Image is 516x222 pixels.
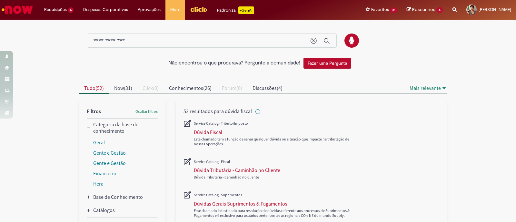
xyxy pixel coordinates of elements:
button: Fazer uma Pergunta [303,58,351,69]
span: Aprovações [138,6,161,13]
span: 4 [436,7,443,13]
div: Padroniza [217,6,254,14]
a: Rascunhos [407,7,443,13]
span: 32 [390,7,397,13]
span: Despesas Corporativas [83,6,128,13]
span: Favoritos [371,6,389,13]
span: Rascunhos [412,6,435,13]
img: click_logo_yellow_360x200.png [190,5,207,14]
span: More [170,6,180,13]
h2: Não encontrou o que procurava? Pergunte à comunidade! [168,60,300,66]
span: [PERSON_NAME] [479,7,511,12]
span: 6 [68,7,74,13]
span: Requisições [44,6,67,13]
p: +GenAi [238,6,254,14]
img: ServiceNow [1,3,34,16]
